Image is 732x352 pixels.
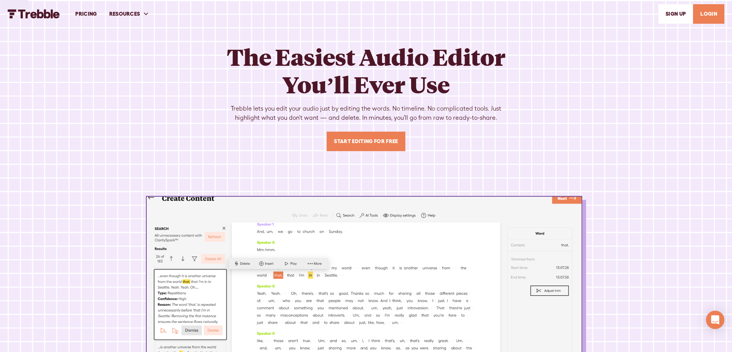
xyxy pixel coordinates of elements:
img: Trebble FM Logo [8,9,60,18]
a: SIGn UP [658,4,693,24]
div: Trebble lets you edit your audio just by editing the words. No timeline. No complicated tools. Ju... [219,104,513,122]
div: RESOURCES [103,1,155,27]
div: Open Intercom Messenger [706,311,724,329]
a: home [8,9,60,18]
div: RESOURCES [109,10,140,18]
h1: The Easiest Audio Editor You’ll Ever Use [219,43,513,98]
a: Start Editing For Free [327,132,405,151]
a: LOGIN [693,4,724,24]
a: PRICING [69,1,103,27]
